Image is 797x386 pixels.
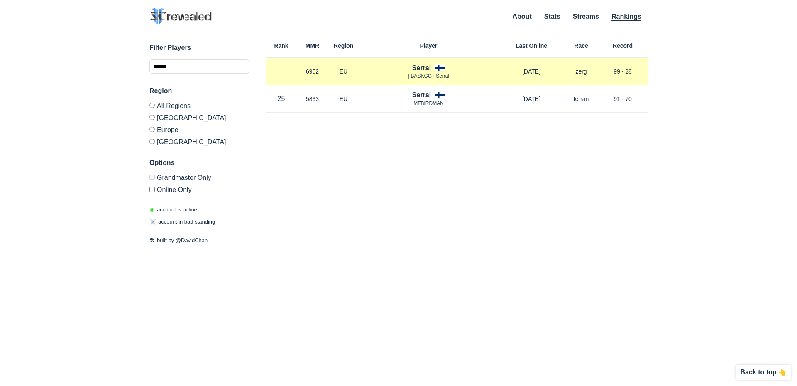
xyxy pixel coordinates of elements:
span: 🛠 [149,237,155,243]
span: MFBIRDMAN [413,101,444,106]
a: Streams [573,13,599,20]
label: Only show accounts currently laddering [149,183,249,193]
h6: Record [598,43,648,49]
p: [DATE] [498,67,565,76]
label: All Regions [149,103,249,111]
p: EU [328,67,359,76]
span: ◉ [149,207,154,213]
p: – [266,67,297,76]
a: Rankings [611,13,641,21]
input: [GEOGRAPHIC_DATA] [149,139,155,144]
a: About [513,13,532,20]
p: [DATE] [498,95,565,103]
p: 91 - 70 [598,95,648,103]
h6: MMR [297,43,328,49]
h4: Serral [412,63,431,73]
input: Europe [149,127,155,132]
label: [GEOGRAPHIC_DATA] [149,111,249,123]
p: account in bad standing [149,218,215,226]
img: SC2 Revealed [149,8,212,25]
h6: Rank [266,43,297,49]
h6: Player [359,43,498,49]
label: Only Show accounts currently in Grandmaster [149,175,249,183]
label: Europe [149,123,249,135]
p: 25 [266,94,297,103]
a: Stats [544,13,560,20]
h3: Options [149,158,249,168]
input: Grandmaster Only [149,175,155,180]
a: DavidChan [181,237,208,243]
span: [ BASKGG ] Serral [408,73,449,79]
input: Online Only [149,187,155,192]
p: built by @ [149,236,249,245]
h3: Region [149,86,249,96]
p: 99 - 28 [598,67,648,76]
span: ☠️ [149,219,156,225]
p: terran [565,95,598,103]
label: [GEOGRAPHIC_DATA] [149,135,249,145]
p: account is online [149,206,197,214]
input: All Regions [149,103,155,108]
p: zerg [565,67,598,76]
h6: Last Online [498,43,565,49]
p: EU [328,95,359,103]
p: 5833 [297,95,328,103]
h3: Filter Players [149,43,249,53]
p: Back to top 👆 [740,369,787,376]
p: 6952 [297,67,328,76]
h4: Serral [412,90,431,100]
input: [GEOGRAPHIC_DATA] [149,115,155,120]
h6: Region [328,43,359,49]
h6: Race [565,43,598,49]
